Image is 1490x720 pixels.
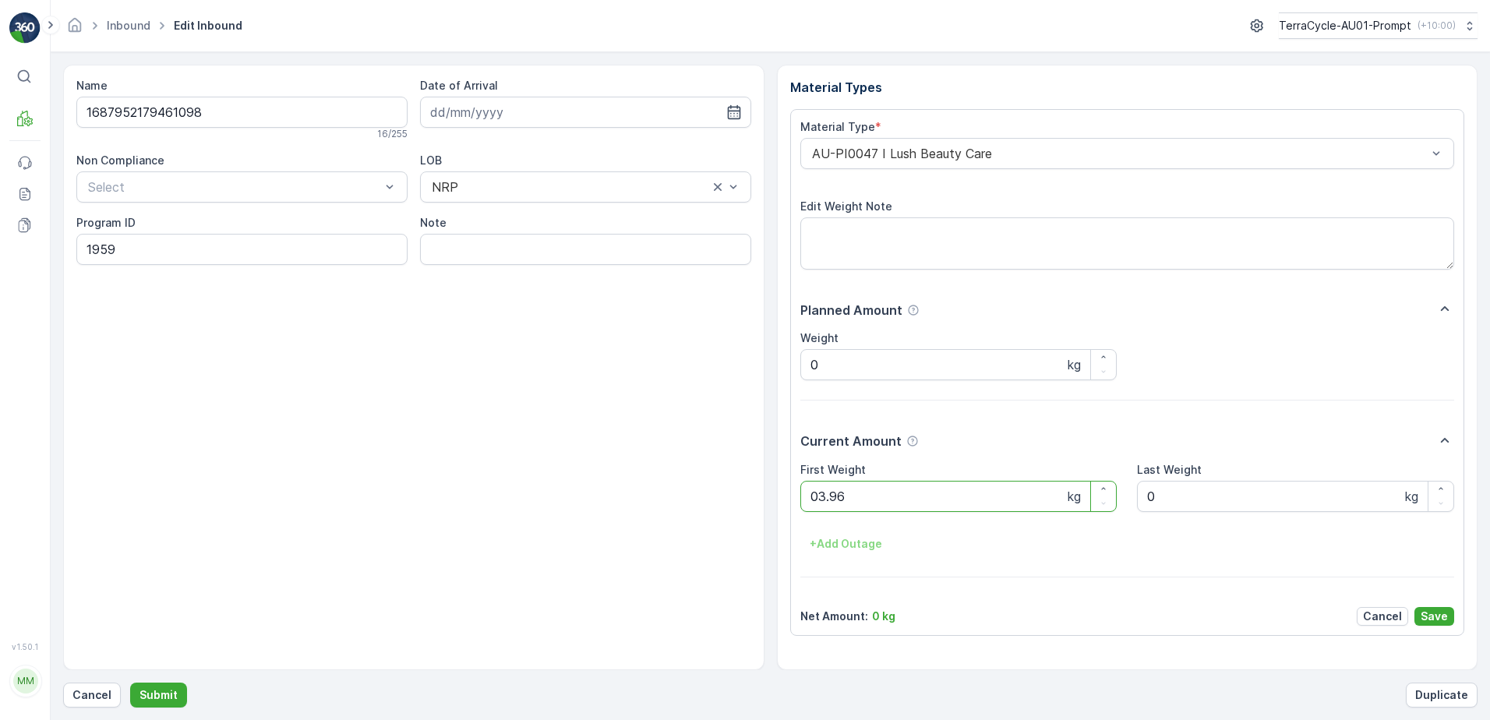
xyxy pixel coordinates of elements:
[1137,463,1202,476] label: Last Weight
[790,78,1465,97] p: Material Types
[13,307,88,320] span: First Weight :
[87,358,116,372] span: 1.5 kg
[800,609,868,624] p: Net Amount :
[907,304,920,316] div: Help Tooltip Icon
[420,97,751,128] input: dd/mm/yyyy
[66,23,83,36] a: Homepage
[88,178,380,196] p: Select
[13,669,38,694] div: MM
[800,199,892,213] label: Edit Weight Note
[1405,487,1418,506] p: kg
[1068,487,1081,506] p: kg
[87,384,111,397] span: 0 kg
[76,154,164,167] label: Non Compliance
[139,687,178,703] p: Submit
[88,307,118,320] span: 1.5 kg
[9,12,41,44] img: logo
[9,642,41,651] span: v 1.50.1
[1279,18,1411,34] p: TerraCycle-AU01-Prompt
[76,216,136,229] label: Program ID
[171,18,245,34] span: Edit Inbound
[420,216,447,229] label: Note
[9,655,41,708] button: MM
[1357,607,1408,626] button: Cancel
[1414,607,1454,626] button: Save
[906,435,919,447] div: Help Tooltip Icon
[13,333,96,346] span: Material Type :
[83,281,119,295] span: [DATE]
[800,331,839,344] label: Weight
[420,154,442,167] label: LOB
[96,333,232,346] span: AU-PI0020 I Water filters
[800,301,902,319] p: Planned Amount
[13,281,83,295] span: Arrive Date :
[1406,683,1478,708] button: Duplicate
[800,463,866,476] label: First Weight
[51,256,325,269] span: 01993126509999989136LJ8503395301000650306
[107,19,150,32] a: Inbound
[63,683,121,708] button: Cancel
[1415,687,1468,703] p: Duplicate
[13,256,51,269] span: Name :
[76,79,108,92] label: Name
[800,531,892,556] button: +Add Outage
[810,536,882,552] p: + Add Outage
[1363,609,1402,624] p: Cancel
[1418,19,1456,32] p: ( +10:00 )
[800,432,902,450] p: Current Amount
[13,384,87,397] span: Last Weight :
[1068,355,1081,374] p: kg
[580,13,908,32] p: 01993126509999989136LJ8503395301000650306
[872,609,895,624] p: 0 kg
[420,79,498,92] label: Date of Arrival
[1421,609,1448,624] p: Save
[800,120,875,133] label: Material Type
[130,683,187,708] button: Submit
[72,687,111,703] p: Cancel
[1279,12,1478,39] button: TerraCycle-AU01-Prompt(+10:00)
[13,358,87,372] span: Net Amount :
[377,128,408,140] p: 16 / 255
